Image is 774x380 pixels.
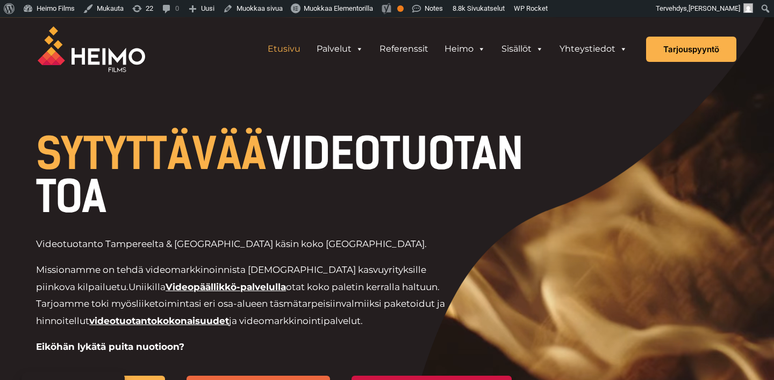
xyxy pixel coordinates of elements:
a: Sisällöt [493,38,551,60]
a: Tarjouspyyntö [646,37,736,62]
p: Videotuotanto Tampereelta & [GEOGRAPHIC_DATA] käsin koko [GEOGRAPHIC_DATA]. [36,236,460,253]
span: liiketoimintasi eri osa-alueen täsmätarpeisiin [136,298,341,309]
strong: Eiköhän lykätä puita nuotioon? [36,341,184,352]
span: ja videomarkkinointipalvelut. [229,315,363,326]
a: Yhteystiedot [551,38,635,60]
span: valmiiksi paketoidut ja hinnoitellut [36,298,445,326]
span: Muokkaa Elementorilla [304,4,373,12]
span: SYTYTTÄVÄÄ [36,128,266,180]
img: Heimo Filmsin logo [38,26,145,72]
h1: VIDEOTUOTANTOA [36,132,533,219]
p: Missionamme on tehdä videomarkkinoinnista [DEMOGRAPHIC_DATA] kasvuyrityksille piinkova kilpailuetu. [36,262,460,329]
a: videotuotantokokonaisuudet [89,315,229,326]
div: OK [397,5,404,12]
span: Uniikilla [128,282,166,292]
a: Referenssit [371,38,436,60]
span: [PERSON_NAME] [689,4,740,12]
a: Heimo [436,38,493,60]
a: Etusivu [260,38,309,60]
a: Videopäällikkö-palvelulla [166,282,286,292]
aside: Header Widget 1 [254,38,641,60]
a: Palvelut [309,38,371,60]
